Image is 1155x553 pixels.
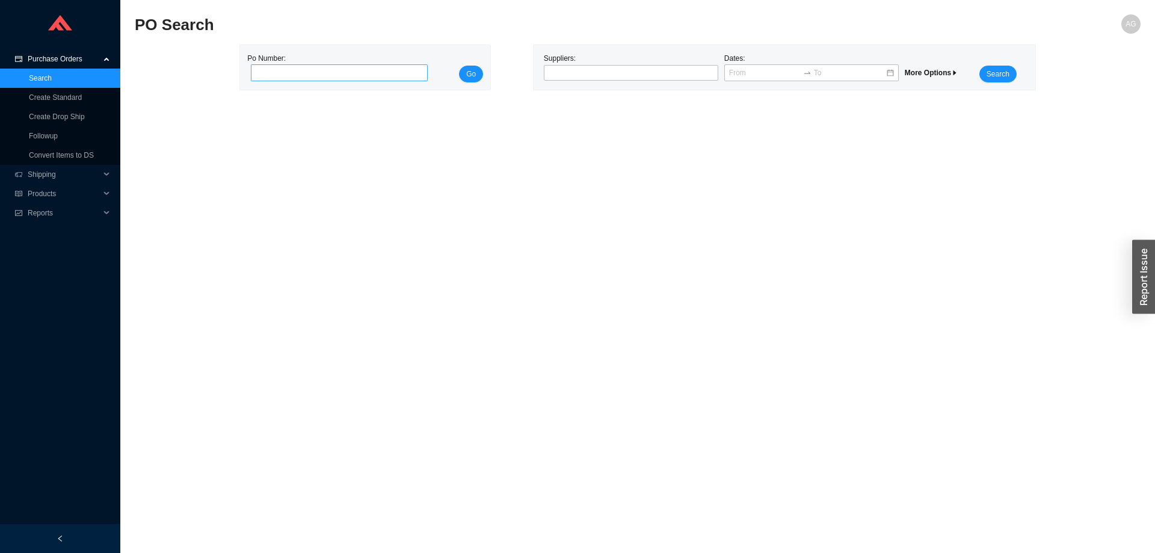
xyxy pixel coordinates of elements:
span: read [14,190,23,197]
span: More Options [905,69,958,77]
span: Purchase Orders [28,49,100,69]
span: AG [1126,14,1136,34]
span: Shipping [28,165,100,184]
a: Followup [29,132,58,140]
a: Convert Items to DS [29,151,94,159]
span: credit-card [14,55,23,63]
span: left [57,535,64,542]
span: caret-right [951,69,958,76]
span: to [803,69,812,77]
div: Dates: [721,52,902,82]
a: Create Drop Ship [29,113,85,121]
span: fund [14,209,23,217]
span: swap-right [803,69,812,77]
input: From [729,67,801,79]
a: Create Standard [29,93,82,102]
button: Go [459,66,483,82]
input: To [814,67,885,79]
span: Go [466,68,476,80]
a: Search [29,74,52,82]
h2: PO Search [135,14,889,36]
span: Search [987,68,1009,80]
span: Products [28,184,100,203]
div: Po Number: [247,52,424,82]
div: Suppliers: [541,52,721,82]
span: Reports [28,203,100,223]
button: Search [979,66,1017,82]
